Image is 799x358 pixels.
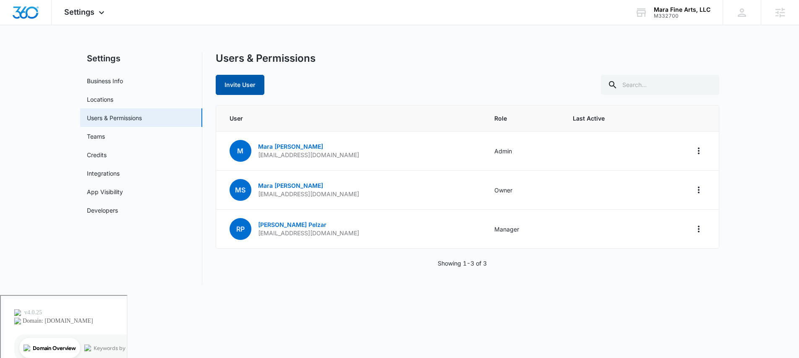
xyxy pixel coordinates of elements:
p: [EMAIL_ADDRESS][DOMAIN_NAME] [258,190,359,198]
div: v 4.0.25 [23,13,41,20]
div: Domain Overview [32,50,75,55]
span: MS [230,179,251,201]
h2: Settings [80,52,202,65]
a: Users & Permissions [87,113,142,122]
div: Keywords by Traffic [93,50,141,55]
img: tab_domain_overview_orange.svg [23,49,29,55]
button: Actions [692,183,705,197]
h1: Users & Permissions [216,52,316,65]
a: M [230,147,251,155]
p: [EMAIL_ADDRESS][DOMAIN_NAME] [258,151,359,159]
img: website_grey.svg [13,22,20,29]
a: Integrations [87,169,120,178]
span: User [230,114,474,123]
a: Mara [PERSON_NAME] [258,143,323,150]
img: logo_orange.svg [13,13,20,20]
a: [PERSON_NAME] Pelzar [258,221,326,228]
span: Role [494,114,553,123]
input: Search... [601,75,719,95]
a: Invite User [216,81,264,88]
span: M [230,140,251,162]
span: Last Active [573,114,644,123]
button: Invite User [216,75,264,95]
a: MS [230,187,251,194]
button: Actions [692,222,705,236]
td: Owner [484,171,563,210]
span: RP [230,218,251,240]
a: Developers [87,206,118,215]
a: Credits [87,150,107,159]
div: account id [654,13,710,19]
a: Teams [87,132,105,141]
span: Settings [64,8,94,16]
a: RP [230,226,251,233]
img: tab_keywords_by_traffic_grey.svg [84,49,90,55]
a: Mara [PERSON_NAME] [258,182,323,189]
p: Showing 1-3 of 3 [438,259,487,268]
a: Business Info [87,76,123,85]
a: Locations [87,95,113,104]
p: [EMAIL_ADDRESS][DOMAIN_NAME] [258,229,359,237]
td: Manager [484,210,563,249]
a: App Visibility [87,187,123,196]
button: Actions [692,144,705,158]
td: Admin [484,132,563,171]
div: Domain: [DOMAIN_NAME] [22,22,92,29]
div: account name [654,6,710,13]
